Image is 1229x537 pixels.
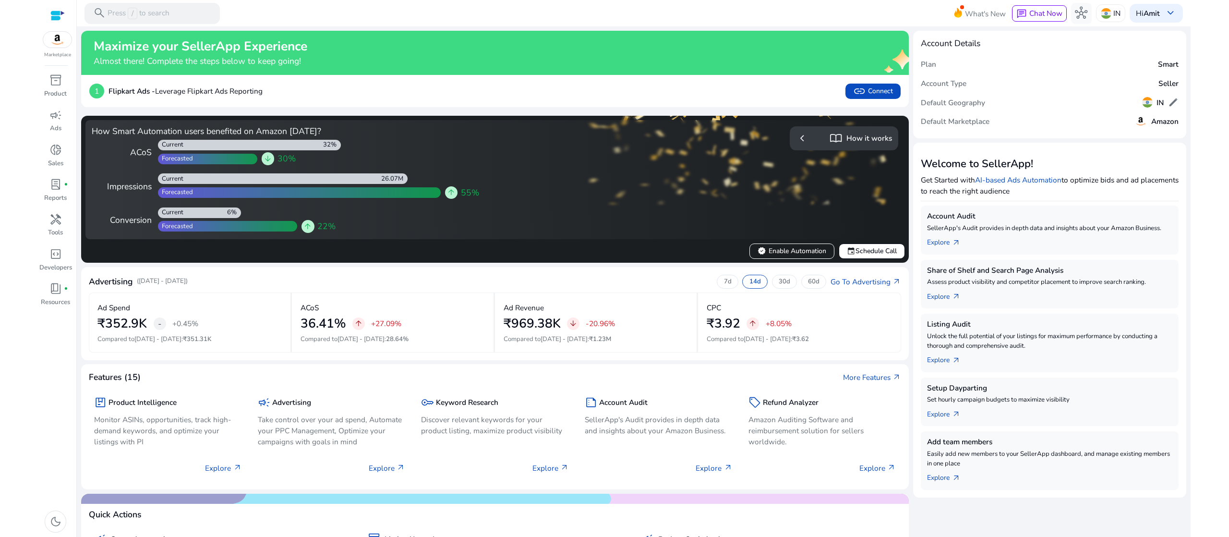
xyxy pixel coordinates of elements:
[43,32,72,48] img: amazon.svg
[97,302,130,313] p: Ad Spend
[1101,8,1111,19] img: in.svg
[277,152,296,165] span: 30%
[921,158,1179,170] h3: Welcome to SellerApp!
[108,8,169,19] p: Press to search
[927,450,1172,469] p: Easily add new members to your SellerApp dashboard, and manage existing members in one place
[134,335,181,343] span: [DATE] - [DATE]
[447,188,456,197] span: arrow_upward
[97,335,282,344] p: Compared to :
[272,398,311,407] h5: Advertising
[461,186,479,199] span: 55%
[887,464,896,472] span: arrow_outward
[48,228,63,238] p: Tools
[724,464,733,472] span: arrow_outward
[1029,8,1062,18] span: Chat Now
[927,405,969,420] a: Explore
[258,414,406,447] p: Take control over your ad spend, Automate your PPC Management, Optimize your campaigns with goals...
[758,247,766,256] span: verified
[158,208,184,217] div: Current
[64,287,68,291] span: fiber_manual_record
[927,233,969,248] a: Explore
[158,188,193,197] div: Forecasted
[421,396,434,409] span: key
[97,316,147,331] h2: ₹352.9K
[758,246,826,256] span: Enable Automation
[89,510,142,520] h4: Quick Actions
[927,320,1172,329] h5: Listing Audit
[921,60,936,69] h5: Plan
[847,246,897,256] span: Schedule Call
[830,132,842,145] span: import_contacts
[397,464,405,472] span: arrow_outward
[843,372,901,383] a: More Features
[89,372,141,382] h4: Features (15)
[749,278,761,286] p: 14d
[1016,9,1027,19] span: chat
[859,463,896,474] p: Explore
[49,144,62,156] span: donut_small
[183,335,211,343] span: ₹351.31K
[853,85,892,98] span: Connect
[560,464,569,472] span: arrow_outward
[585,414,733,436] p: SellerApp's Audit provides in depth data and insights about your Amazon Business.
[301,335,485,344] p: Compared to :
[137,277,188,286] p: ([DATE] - [DATE])
[421,414,569,436] p: Discover relevant keywords for your product listing, maximize product visibility
[927,266,1172,275] h5: Share of Shelf and Search Page Analysis
[696,463,732,474] p: Explore
[748,319,757,328] span: arrow_upward
[927,469,969,484] a: Explore
[93,7,106,19] span: search
[49,515,62,528] span: dark_mode
[264,155,272,163] span: arrow_downward
[128,8,137,19] span: /
[303,222,312,231] span: arrow_upward
[707,335,892,344] p: Compared to :
[41,298,70,307] p: Resources
[921,117,989,126] h5: Default Marketplace
[892,373,901,382] span: arrow_outward
[371,320,401,327] p: +27.09%
[1164,7,1177,19] span: keyboard_arrow_down
[831,276,901,287] a: Go To Advertising
[1113,5,1121,22] p: IN
[927,212,1172,220] h5: Account Audit
[301,316,346,331] h2: 36.41%
[158,175,184,183] div: Current
[94,396,107,409] span: package
[892,278,901,286] span: arrow_outward
[763,398,819,407] h5: Refund Analyzer
[317,220,336,232] span: 22%
[39,263,72,273] p: Developers
[44,89,67,99] p: Product
[44,194,67,203] p: Reports
[921,79,966,88] h5: Account Type
[1136,10,1160,17] p: Hi
[744,335,791,343] span: [DATE] - [DATE]
[927,395,1172,405] p: Set hourly campaign budgets to maximize visibility
[233,464,242,472] span: arrow_outward
[927,332,1172,351] p: Unlock the full potential of your listings for maximum performance by conducting a thorough and c...
[965,5,1006,22] span: What's New
[952,410,961,419] span: arrow_outward
[1134,115,1147,127] img: amazon.svg
[94,56,307,66] h4: Almost there! Complete the steps below to keep going!
[258,396,270,409] span: campaign
[1144,8,1160,18] b: Amit
[1158,60,1179,69] h5: Smart
[369,463,405,474] p: Explore
[354,319,363,328] span: arrow_upward
[108,85,263,97] p: Leverage Flipkart Ads Reporting
[205,463,241,474] p: Explore
[1168,97,1179,108] span: edit
[846,134,892,143] h5: How it works
[1142,97,1153,108] img: in.svg
[381,175,408,183] div: 26.07M
[92,180,152,193] div: Impressions
[158,141,184,149] div: Current
[49,74,62,86] span: inventory_2
[301,302,319,313] p: ACoS
[1158,79,1179,88] h5: Seller
[48,159,63,169] p: Sales
[766,320,792,327] p: +8.05%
